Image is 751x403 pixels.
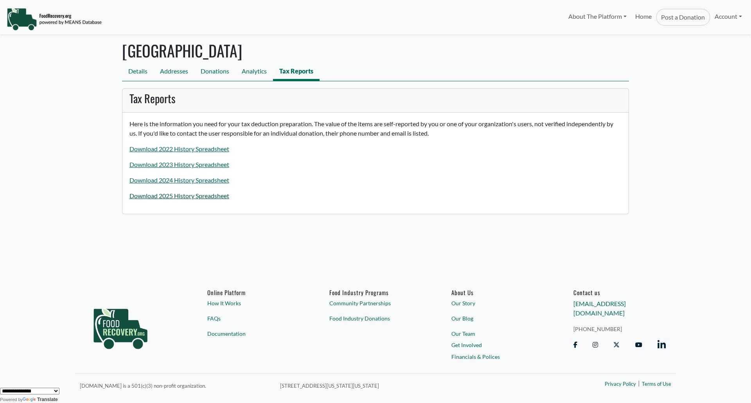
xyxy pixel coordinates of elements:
[329,289,422,296] h6: Food Industry Programs
[573,300,626,317] a: [EMAIL_ADDRESS][DOMAIN_NAME]
[451,341,544,349] a: Get Involved
[23,397,58,402] a: Translate
[207,289,300,296] h6: Online Platform
[329,314,422,322] a: Food Industry Donations
[129,192,229,199] a: Download 2025 History Spreadsheet
[129,145,229,152] a: Download 2022 History Spreadsheet
[80,381,271,390] p: [DOMAIN_NAME] is a 501(c)(3) non-profit organization.
[638,379,640,388] span: |
[273,63,320,81] a: Tax Reports
[194,63,235,81] a: Donations
[207,330,300,338] a: Documentation
[207,314,300,322] a: FAQs
[329,299,422,308] a: Community Partnerships
[235,63,273,81] a: Analytics
[122,41,629,60] h1: [GEOGRAPHIC_DATA]
[207,299,300,308] a: How It Works
[7,7,102,31] img: NavigationLogo_FoodRecovery-91c16205cd0af1ed486a0f1a7774a6544ea792ac00100771e7dd3ec7c0e58e41.png
[573,289,666,296] h6: Contact us
[451,289,544,296] a: About Us
[122,63,154,81] a: Details
[451,314,544,322] a: Our Blog
[129,161,229,168] a: Download 2023 History Spreadsheet
[605,381,636,389] a: Privacy Policy
[154,63,194,81] a: Addresses
[451,299,544,308] a: Our Story
[710,9,746,24] a: Account
[631,9,656,26] a: Home
[129,92,622,105] h3: Tax Reports
[23,397,37,403] img: Google Translate
[129,119,622,138] p: Here is the information you need for your tax deduction preparation. The value of the items are s...
[129,176,229,184] a: Download 2024 History Spreadsheet
[85,289,156,363] img: food_recovery_green_logo-76242d7a27de7ed26b67be613a865d9c9037ba317089b267e0515145e5e51427.png
[656,9,710,26] a: Post a Donation
[564,9,631,24] a: About The Platform
[642,381,671,389] a: Terms of Use
[451,353,544,361] a: Financials & Polices
[280,381,521,390] p: [STREET_ADDRESS][US_STATE][US_STATE]
[573,325,666,333] a: [PHONE_NUMBER]
[451,330,544,338] a: Our Team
